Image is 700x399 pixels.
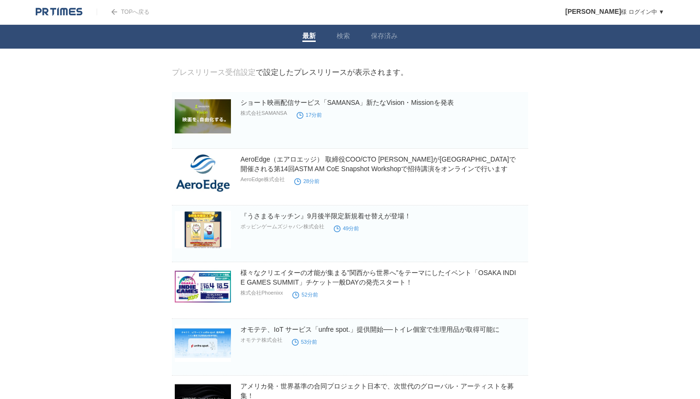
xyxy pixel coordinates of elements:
a: [PERSON_NAME]様 ログイン中 ▼ [565,9,664,15]
a: AeroEdge（エアロエッジ） 取締役COO/CTO [PERSON_NAME]が[GEOGRAPHIC_DATA]で開催される第14回ASTM AM CoE Snapshot Worksho... [240,155,516,173]
a: 検索 [337,32,350,42]
a: 『うさまるキッチン』9月後半限定新規着せ替えが登場！ [240,212,411,220]
a: 保存済み [371,32,398,42]
a: プレスリリース受信設定 [172,68,256,76]
time: 53分前 [292,339,317,345]
a: 最新 [302,32,316,42]
img: 『うさまるキッチン』9月後半限定新規着せ替えが登場！ [175,211,231,248]
img: 様々なクリエイターの才能が集まる”関西から世界へ”をテーマにしたイベント「OSAKA INDIE GAMES SUMMIT」チケット一般DAYの発売スタート！ [175,268,231,305]
div: で設定したプレスリリースが表示されます。 [172,68,408,78]
time: 28分前 [294,178,320,184]
p: オモテテ株式会社 [240,337,282,344]
img: ショート映画配信サービス「SAMANSA」新たなVision・Missionを発表 [175,98,231,135]
a: TOPへ戻る [97,9,150,15]
img: オモテテ、IoT サービス「unfre spot.」提供開始──トイレ個室で生理用品が取得可能に [175,325,231,362]
a: オモテテ、IoT サービス「unfre spot.」提供開始──トイレ個室で生理用品が取得可能に [240,326,500,333]
time: 52分前 [292,292,318,297]
time: 49分前 [334,225,359,231]
p: ポッピンゲームズジャパン株式会社 [240,223,324,230]
time: 17分前 [297,112,322,118]
img: arrow.png [111,9,117,15]
p: AeroEdge株式会社 [240,176,285,183]
span: [PERSON_NAME] [565,8,621,15]
p: 株式会社SAMANSA [240,110,287,117]
img: logo.png [36,7,82,17]
p: 株式会社Phoenixx [240,289,283,297]
img: AeroEdge（エアロエッジ） 取締役COO/CTO 水田がマニラで開催される第14回ASTM AM CoE Snapshot Workshopで招待講演をオンラインで行います [175,154,231,192]
a: 様々なクリエイターの才能が集まる”関西から世界へ”をテーマにしたイベント「OSAKA INDIE GAMES SUMMIT」チケット一般DAYの発売スタート！ [240,269,516,286]
a: ショート映画配信サービス「SAMANSA」新たなVision・Missionを発表 [240,99,454,106]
